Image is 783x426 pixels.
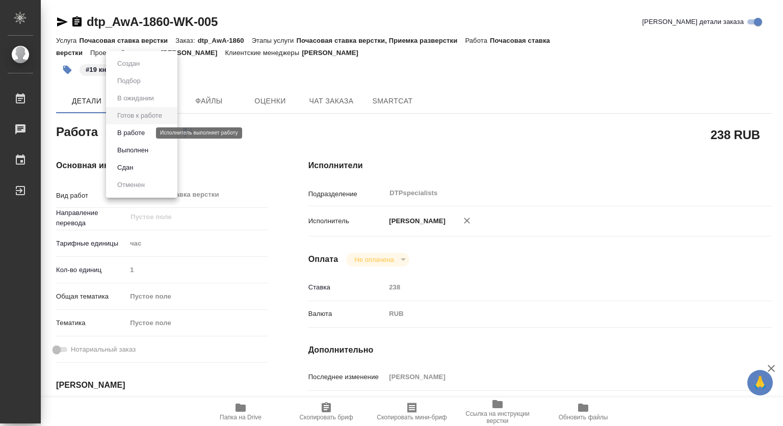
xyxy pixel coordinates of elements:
[114,58,143,69] button: Создан
[114,93,157,104] button: В ожидании
[114,127,148,139] button: В работе
[114,145,151,156] button: Выполнен
[114,179,148,191] button: Отменен
[114,75,144,87] button: Подбор
[114,162,136,173] button: Сдан
[114,110,165,121] button: Готов к работе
